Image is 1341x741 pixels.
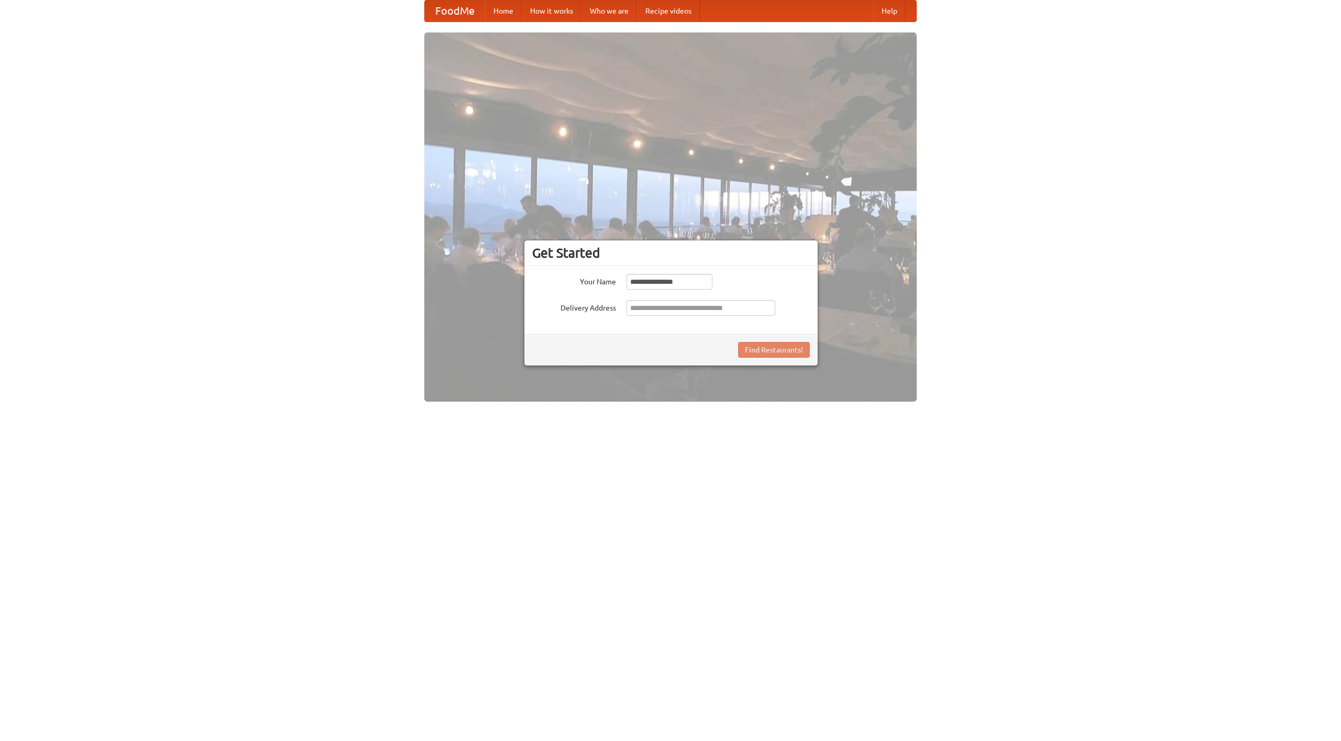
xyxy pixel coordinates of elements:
a: Who we are [581,1,637,21]
a: Help [873,1,906,21]
a: FoodMe [425,1,485,21]
label: Delivery Address [532,300,616,313]
h3: Get Started [532,245,810,261]
button: Find Restaurants! [738,342,810,358]
a: Home [485,1,522,21]
label: Your Name [532,274,616,287]
a: Recipe videos [637,1,700,21]
a: How it works [522,1,581,21]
